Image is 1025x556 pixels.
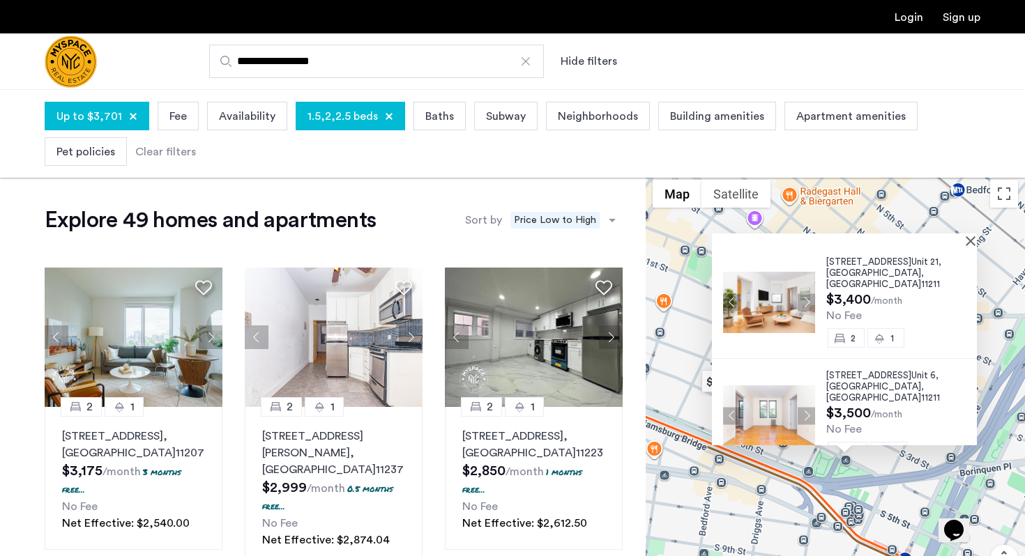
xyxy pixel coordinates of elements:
span: Unit 6, [911,371,939,380]
a: 21[STREET_ADDRESS], [GEOGRAPHIC_DATA]112231 months free...No FeeNet Effective: $2,612.50 [445,407,623,550]
span: Price Low to High [510,212,600,229]
span: [GEOGRAPHIC_DATA] [826,268,921,277]
a: Cazamio Logo [45,36,97,88]
a: Registration [943,12,980,23]
span: Pet policies [56,144,115,160]
span: 1 [890,334,894,343]
h1: Explore 49 homes and apartments [45,206,376,234]
span: No Fee [262,518,298,529]
div: $3,600 [696,366,755,397]
span: Up to $3,701 [56,108,122,125]
span: $3,400 [826,293,871,307]
span: 2 [86,399,93,415]
sub: /month [871,410,902,419]
span: Availability [219,108,275,125]
span: 11211 [921,279,940,288]
span: 2 [287,399,293,415]
img: 1997_638519002746102278.png [45,268,223,407]
img: 22_638155377303699184.jpeg [245,268,423,407]
span: Unit 21, [911,257,941,266]
span: 1 [331,399,335,415]
span: No Fee [826,424,862,435]
span: No Fee [62,501,98,512]
button: Next apartment [599,325,623,349]
img: Apartment photo [723,385,815,447]
label: Sort by [465,212,502,229]
button: Show or hide filters [561,53,617,70]
p: [STREET_ADDRESS] 11223 [462,428,605,461]
input: Apartment Search [209,45,544,78]
span: [GEOGRAPHIC_DATA] [826,382,921,391]
img: Apartment photo [723,272,815,333]
span: Subway [486,108,526,125]
span: Net Effective: $2,874.04 [262,534,390,546]
div: Clear filters [135,144,196,160]
span: $3,500 [826,406,871,420]
button: Show street map [653,180,701,208]
span: 1 [130,399,135,415]
span: No Fee [826,310,862,321]
span: Building amenities [670,108,764,125]
span: 11211 [921,393,940,402]
button: Next apartment [399,325,423,349]
sub: /month [871,296,902,306]
img: a8b926f1-9a91-4e5e-b036-feb4fe78ee5d_638870589958476599.jpeg [445,268,623,407]
button: Toggle fullscreen view [990,180,1018,208]
span: 1.5,2,2.5 beds [307,108,378,125]
span: Net Effective: $2,540.00 [62,518,190,529]
button: Next apartment [798,293,815,311]
span: Apartment amenities [796,108,906,125]
span: No Fee [462,501,498,512]
p: [STREET_ADDRESS][PERSON_NAME] 11237 [262,428,405,478]
sub: /month [307,483,345,494]
a: Login [895,12,923,23]
span: Baths [425,108,454,125]
span: Fee [169,108,187,125]
button: Next apartment [199,325,222,349]
span: [STREET_ADDRESS] [826,257,911,266]
a: 21[STREET_ADDRESS], [GEOGRAPHIC_DATA]112073 months free...No FeeNet Effective: $2,540.00 [45,407,222,550]
span: Neighborhoods [558,108,638,125]
span: 2 [851,334,856,343]
span: [STREET_ADDRESS] [826,371,911,380]
button: Previous apartment [245,325,268,349]
span: $3,175 [62,464,102,478]
iframe: chat widget [939,500,983,542]
span: $2,999 [262,481,307,495]
sub: /month [102,466,141,477]
ng-select: sort-apartment [506,208,623,233]
sub: /month [506,466,544,477]
button: Show satellite imagery [701,180,770,208]
button: Next apartment [798,407,815,424]
img: logo [45,36,97,88]
span: Net Effective: $2,612.50 [462,518,587,529]
button: Previous apartment [45,325,68,349]
button: Close [969,235,978,245]
p: [STREET_ADDRESS] 11207 [62,428,205,461]
span: 1 [531,399,535,415]
button: Previous apartment [723,407,741,424]
span: $2,850 [462,464,506,478]
button: Previous apartment [723,293,741,311]
span: 2 [487,399,493,415]
button: Previous apartment [445,325,469,349]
